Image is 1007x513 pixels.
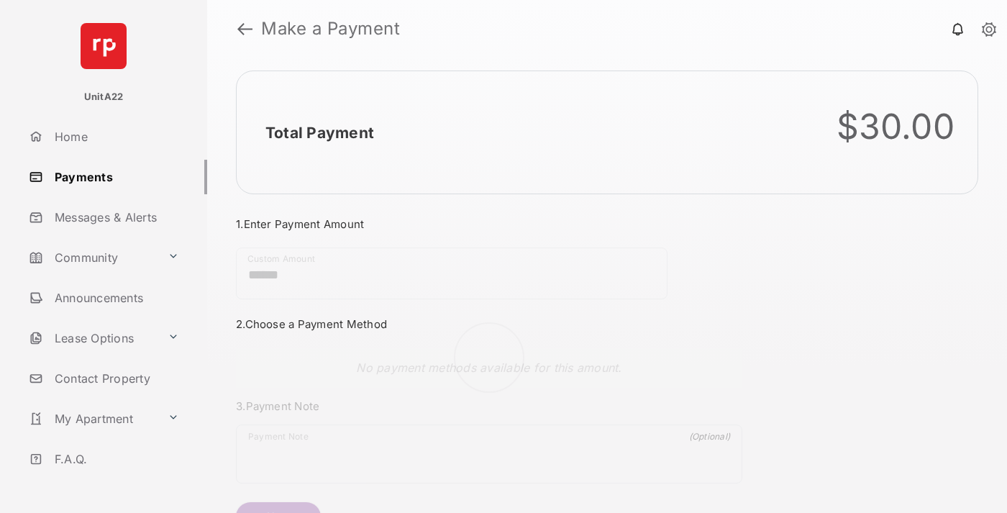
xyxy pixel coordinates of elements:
[84,90,124,104] p: UnitA22
[23,361,207,396] a: Contact Property
[23,321,162,355] a: Lease Options
[236,317,742,331] h3: 2. Choose a Payment Method
[81,23,127,69] img: svg+xml;base64,PHN2ZyB4bWxucz0iaHR0cDovL3d3dy53My5vcmcvMjAwMC9zdmciIHdpZHRoPSI2NCIgaGVpZ2h0PSI2NC...
[265,124,374,142] h2: Total Payment
[261,20,400,37] strong: Make a Payment
[23,200,207,235] a: Messages & Alerts
[837,106,955,147] div: $30.00
[23,119,207,154] a: Home
[23,240,162,275] a: Community
[236,399,742,413] h3: 3. Payment Note
[23,281,207,315] a: Announcements
[23,401,162,436] a: My Apartment
[23,442,207,476] a: F.A.Q.
[236,217,742,231] h3: 1. Enter Payment Amount
[23,160,207,194] a: Payments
